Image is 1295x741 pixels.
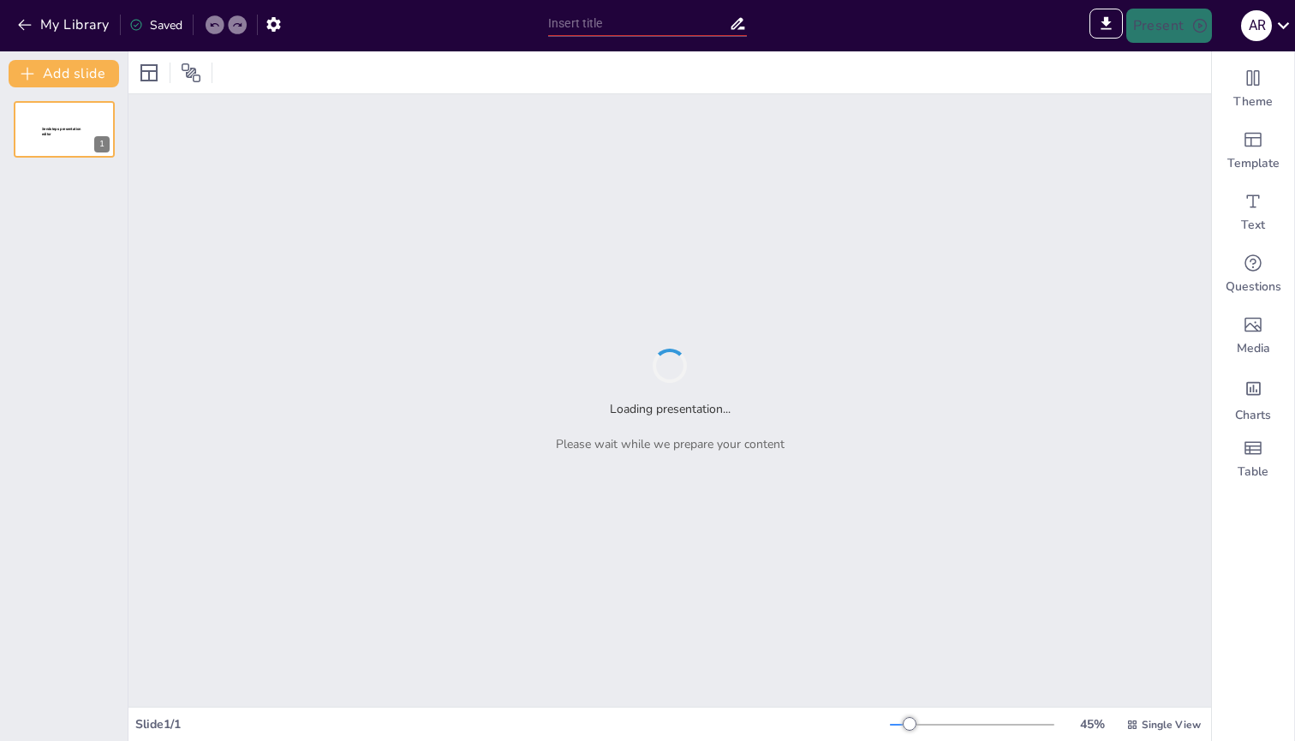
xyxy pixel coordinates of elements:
div: 1 [14,101,115,158]
p: Please wait while we prepare your content [556,435,785,453]
div: Saved [129,16,182,34]
div: Add text boxes [1212,182,1294,243]
button: My Library [13,11,116,39]
div: Add charts and graphs [1212,367,1294,428]
h2: Loading presentation... [610,400,731,418]
span: Sendsteps presentation editor [42,127,81,136]
div: Get real-time input from your audience [1212,243,1294,305]
span: Single View [1142,717,1201,732]
button: Add slide [9,60,119,87]
div: Slide 1 / 1 [135,715,890,733]
span: Table [1238,463,1268,481]
span: Position [181,63,201,83]
button: Present [1126,9,1212,43]
div: 45 % [1071,715,1113,733]
span: Questions [1226,278,1281,296]
div: Change the overall theme [1212,58,1294,120]
span: Media [1237,340,1270,357]
div: Add a table [1212,428,1294,490]
input: Insert title [548,11,729,36]
button: A R [1241,9,1272,43]
div: 1 [94,136,110,152]
div: Add ready made slides [1212,120,1294,182]
span: Charts [1235,407,1271,424]
div: Add images, graphics, shapes or video [1212,305,1294,367]
span: Export to PowerPoint [1089,9,1123,43]
div: A R [1241,10,1272,41]
span: Text [1241,217,1265,234]
span: Template [1227,155,1280,172]
span: Theme [1233,93,1273,111]
div: Layout [135,59,163,87]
